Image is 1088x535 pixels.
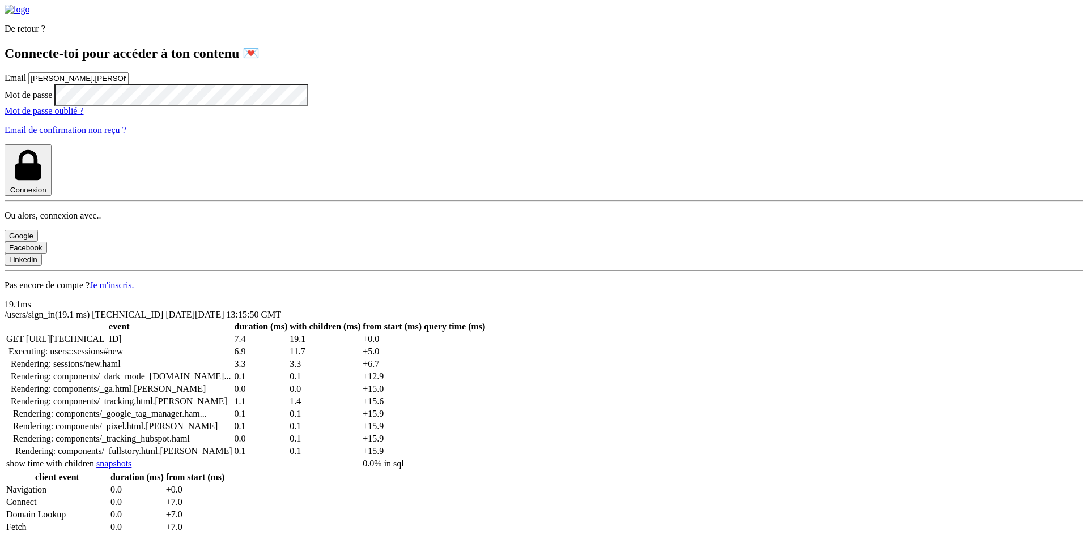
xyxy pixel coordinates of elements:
td: time elapsed since profiling started [362,446,422,457]
td: 0.0 [110,521,164,533]
td: 7.0 [165,521,226,533]
span: + [363,384,368,393]
td: Rendering: sessions/new.haml [6,358,233,370]
span: ms [20,299,31,309]
td: duration of this step without any children's durations [234,371,288,382]
td: duration of this step without any children's durations [234,383,288,395]
td: duration of this step and its children [289,333,361,345]
td: Connect [6,497,109,508]
span: + [363,434,368,443]
td: duration of this step without any children's durations [234,433,288,444]
button: Facebook [5,242,47,254]
span: + [166,522,171,532]
span: + [166,497,171,507]
span: + [363,334,368,344]
button: Linkedin [5,254,42,266]
td: duration of this step without any children's durations [234,346,288,357]
th: with children (ms) [289,321,361,332]
th: event [6,321,233,332]
td: Navigation [6,484,109,495]
th: client event [6,472,109,483]
td: duration of this step and its children [289,371,361,382]
td: duration of this step without any children's durations [234,421,288,432]
td: Rendering: components/_google_tag_manager.haml [6,408,233,420]
p: De retour ? [5,24,1083,34]
th: duration (ms) [110,472,164,483]
td: Fetch [6,521,109,533]
label: Mot de passe [5,89,52,99]
span: [TECHNICAL_ID] [DATE][DATE] 13:15:50 GMT [92,310,281,319]
th: from start (ms) [165,472,226,483]
td: duration of this step without any children's durations [234,408,288,420]
td: Rendering: components/_fullstory.html.[PERSON_NAME] [6,446,233,457]
a: Linkedin [5,254,42,264]
td: 0.0 [165,484,226,495]
a: Google [5,230,38,240]
span: + [363,346,368,356]
th: from start (ms) [362,321,422,332]
span: % in sql [374,459,403,468]
td: Rendering: components/_ga.html.[PERSON_NAME] [6,383,233,395]
span: /users/sign_in [5,310,92,319]
td: Rendering: components/_tracking.html.[PERSON_NAME] [6,396,233,407]
span: (19.1 ms) [55,310,90,319]
span: + [166,485,171,494]
td: 0.0 [110,484,164,495]
td: time elapsed since profiling started [362,408,422,420]
td: time elapsed since profiling started [362,371,422,382]
td: time elapsed since profiling started [362,421,422,432]
td: Rendering: components/_dark_mode_init.html.erb [6,371,233,382]
td: duration of this step without any children's durations [234,446,288,457]
span: + [363,409,368,418]
td: 7.0 [165,509,226,520]
button: Connexion [5,144,52,196]
a: snapshots [96,459,131,468]
th: duration (ms) [234,321,288,332]
td: time elapsed since profiling started [362,433,422,444]
td: time elapsed since profiling started [362,333,422,345]
img: logo [5,5,29,15]
td: duration of this step and its children [289,408,361,420]
td: Domain Lookup [6,509,109,520]
a: toggles column with aggregate child durations [6,459,94,468]
td: time elapsed since profiling started [362,358,422,370]
td: time elapsed since profiling started [362,396,422,407]
td: duration of this step and its children [289,396,361,407]
a: Je m'inscris. [90,280,134,290]
a: Email de confirmation non reçu ? [5,125,126,135]
td: Rendering: components/_tracking_hubspot.haml [6,433,233,444]
span: + [363,371,368,381]
td: duration of this step without any children's durations [234,333,288,345]
td: duration of this step and its children [289,433,361,444]
td: Rendering: components/_pixel.html.[PERSON_NAME] [6,421,233,432]
td: 0 queries spent 0.0 ms of total request time [362,458,486,469]
span: + [363,421,368,431]
button: Google [5,230,38,242]
td: duration of this step without any children's durations [234,358,288,370]
td: 7.0 [165,497,226,508]
span: 19.1 [5,299,31,309]
input: Email [28,72,129,84]
h1: Connecte-toi pour accéder à ton contenu 💌 [5,45,1083,61]
td: time elapsed since profiling started [362,383,422,395]
td: duration of this step and its children [289,358,361,370]
label: Email [5,73,26,83]
th: query time (ms) [423,321,486,332]
td: duration of this step and its children [289,383,361,395]
p: Ou alors, connexion avec.. [5,211,1083,221]
span: + [363,396,368,406]
td: duration of this step without any children's durations [234,396,288,407]
td: time elapsed since profiling started [362,346,422,357]
td: 0.0 [110,497,164,508]
td: duration of this step and its children [289,421,361,432]
span: + [166,510,171,519]
td: duration of this step and its children [289,446,361,457]
span: + [363,359,368,369]
a: Facebook [5,242,47,252]
td: Executing: users::sessions#new [6,346,233,357]
td: GET [URL][TECHNICAL_ID] [6,333,233,345]
a: Mot de passe oublié ? [5,106,84,115]
span: + [363,446,368,456]
td: duration of this step and its children [289,346,361,357]
td: 0.0 [110,509,164,520]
